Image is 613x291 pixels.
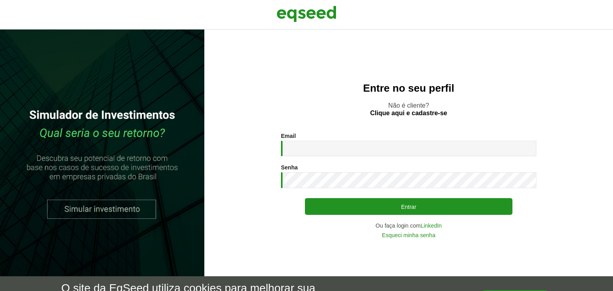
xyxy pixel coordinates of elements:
a: Esqueci minha senha [382,232,435,238]
img: EqSeed Logo [277,4,336,24]
label: Senha [281,165,298,170]
div: Ou faça login com [281,223,536,228]
a: Clique aqui e cadastre-se [370,110,447,116]
button: Entrar [305,198,512,215]
p: Não é cliente? [220,102,597,117]
h2: Entre no seu perfil [220,83,597,94]
a: LinkedIn [421,223,442,228]
label: Email [281,133,296,139]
